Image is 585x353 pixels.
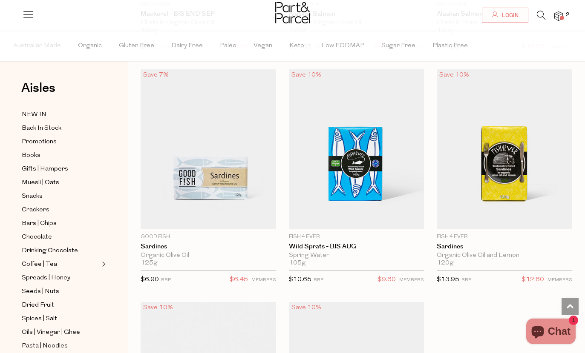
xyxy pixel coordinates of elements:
[220,31,236,61] span: Paleo
[22,246,78,256] span: Drinking Chocolate
[119,31,154,61] span: Gluten Free
[289,276,311,283] span: $10.65
[22,300,54,310] span: Dried Fruit
[482,8,528,23] a: Login
[289,69,424,229] img: Wild Sprats - BIS AUG
[22,232,52,242] span: Chocolate
[381,31,415,61] span: Sugar Free
[22,177,99,188] a: Muesli | Oats
[22,109,99,120] a: NEW IN
[321,31,364,61] span: Low FODMAP
[22,164,99,174] a: Gifts | Hampers
[22,300,99,310] a: Dried Fruit
[78,31,102,61] span: Organic
[22,273,99,283] a: Spreads | Honey
[437,259,454,267] span: 120g
[141,243,276,251] a: Sardines
[22,164,68,174] span: Gifts | Hampers
[22,178,59,188] span: Muesli | Oats
[22,327,99,338] a: Oils | Vinegar | Ghee
[22,218,99,229] a: Bars | Chips
[22,191,43,202] span: Snacks
[21,79,55,97] span: Aisles
[141,233,276,241] p: Good Fish
[22,273,70,283] span: Spreads | Honey
[289,233,424,241] p: Fish 4 Ever
[230,274,248,285] span: $6.45
[437,252,572,259] div: Organic Olive Oil and Lemon
[437,243,572,251] a: Sardines
[314,278,323,282] small: RRP
[22,313,99,324] a: Spices | Salt
[141,259,158,267] span: 125g
[22,286,99,297] a: Seeds | Nuts
[13,31,61,61] span: Australian Made
[22,314,57,324] span: Spices | Salt
[141,69,171,81] div: Save 7%
[22,123,99,134] a: Back In Stock
[275,2,310,23] img: Part&Parcel
[437,69,472,81] div: Save 10%
[22,259,99,270] a: Coffee | Tea
[141,302,176,313] div: Save 10%
[432,31,468,61] span: Plastic Free
[461,278,471,282] small: RRP
[289,31,304,61] span: Keto
[22,245,99,256] a: Drinking Chocolate
[22,205,99,215] a: Crackers
[22,150,99,161] a: Books
[378,274,396,285] span: $9.60
[289,252,424,259] div: Spring Water
[22,137,57,147] span: Promotions
[22,219,57,229] span: Bars | Chips
[548,278,572,282] small: MEMBERS
[500,12,519,19] span: Login
[22,232,99,242] a: Chocolate
[437,69,572,229] img: Sardines
[161,278,171,282] small: RRP
[524,319,578,346] inbox-online-store-chat: Shopify online store chat
[22,151,40,161] span: Books
[437,233,572,241] p: Fish 4 Ever
[21,82,55,103] a: Aisles
[289,259,306,267] span: 105g
[22,123,61,134] span: Back In Stock
[437,276,459,283] span: $13.95
[22,205,49,215] span: Crackers
[141,69,276,229] img: Sardines
[289,243,424,251] a: Wild Sprats - BIS AUG
[141,276,159,283] span: $6.90
[141,252,276,259] div: Organic Olive Oil
[289,69,324,81] div: Save 10%
[564,11,571,19] span: 2
[100,259,106,269] button: Expand/Collapse Coffee | Tea
[399,278,424,282] small: MEMBERS
[22,327,80,338] span: Oils | Vinegar | Ghee
[251,278,276,282] small: MEMBERS
[22,287,59,297] span: Seeds | Nuts
[522,274,544,285] span: $12.60
[22,137,99,147] a: Promotions
[289,302,324,313] div: Save 10%
[22,191,99,202] a: Snacks
[22,259,57,270] span: Coffee | Tea
[254,31,272,61] span: Vegan
[171,31,203,61] span: Dairy Free
[554,11,563,20] a: 2
[22,110,46,120] span: NEW IN
[22,341,99,351] a: Pasta | Noodles
[22,341,68,351] span: Pasta | Noodles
